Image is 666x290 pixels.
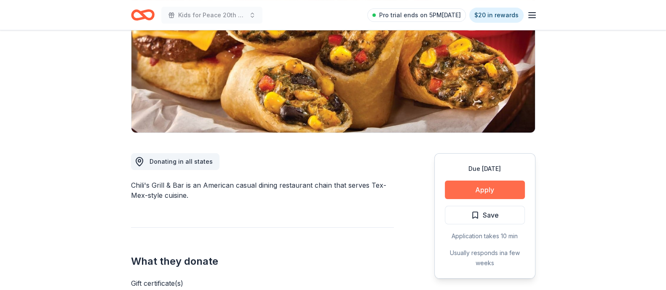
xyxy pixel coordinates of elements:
[483,210,499,221] span: Save
[131,278,394,288] div: Gift certificate(s)
[150,158,213,165] span: Donating in all states
[445,181,525,199] button: Apply
[161,7,262,24] button: Kids for Peace 20th Anniversary Gala
[131,255,394,268] h2: What they donate
[445,164,525,174] div: Due [DATE]
[445,231,525,241] div: Application takes 10 min
[178,10,246,20] span: Kids for Peace 20th Anniversary Gala
[469,8,524,23] a: $20 in rewards
[367,8,466,22] a: Pro trial ends on 5PM[DATE]
[445,206,525,224] button: Save
[379,10,461,20] span: Pro trial ends on 5PM[DATE]
[131,180,394,200] div: Chili's Grill & Bar is an American casual dining restaurant chain that serves Tex-Mex-style cuisine.
[445,248,525,268] div: Usually responds in a few weeks
[131,5,155,25] a: Home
